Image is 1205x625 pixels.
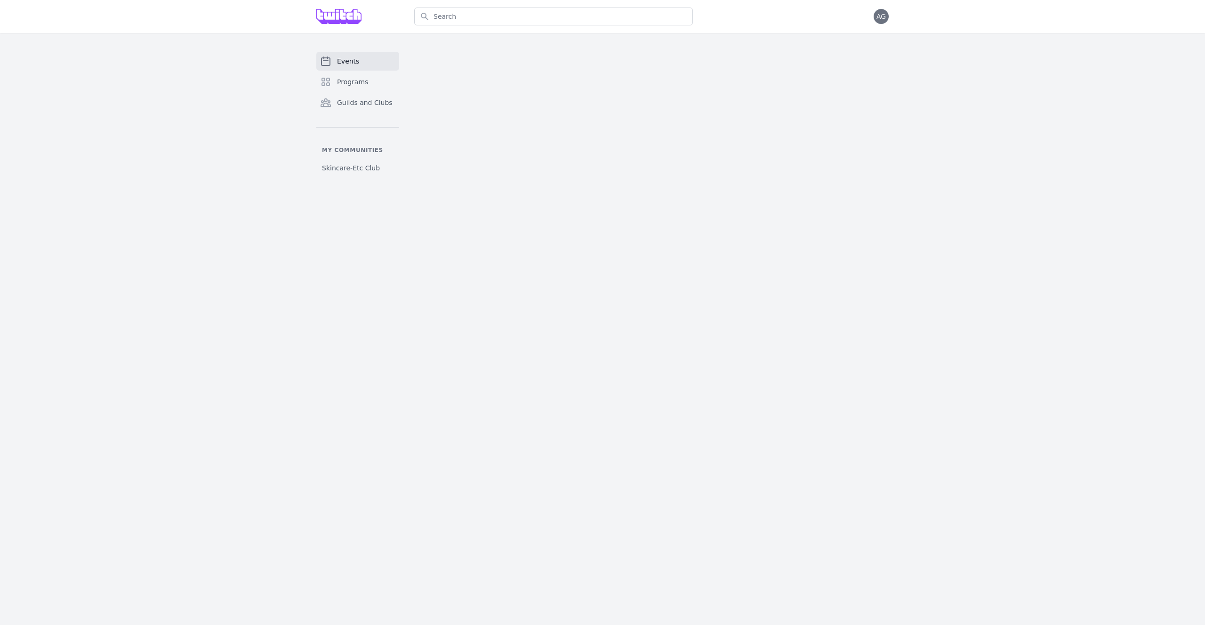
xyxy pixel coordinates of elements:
a: Guilds and Clubs [316,93,399,112]
span: AG [876,13,886,20]
nav: Sidebar [316,52,399,176]
button: AG [874,9,889,24]
a: Events [316,52,399,71]
a: Programs [316,72,399,91]
span: Guilds and Clubs [337,98,393,107]
span: Skincare-Etc Club [322,163,380,173]
span: Programs [337,77,368,87]
input: Search [414,8,693,25]
img: Grove [316,9,361,24]
p: My communities [316,146,399,154]
a: Skincare-Etc Club [316,160,399,176]
span: Events [337,56,359,66]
